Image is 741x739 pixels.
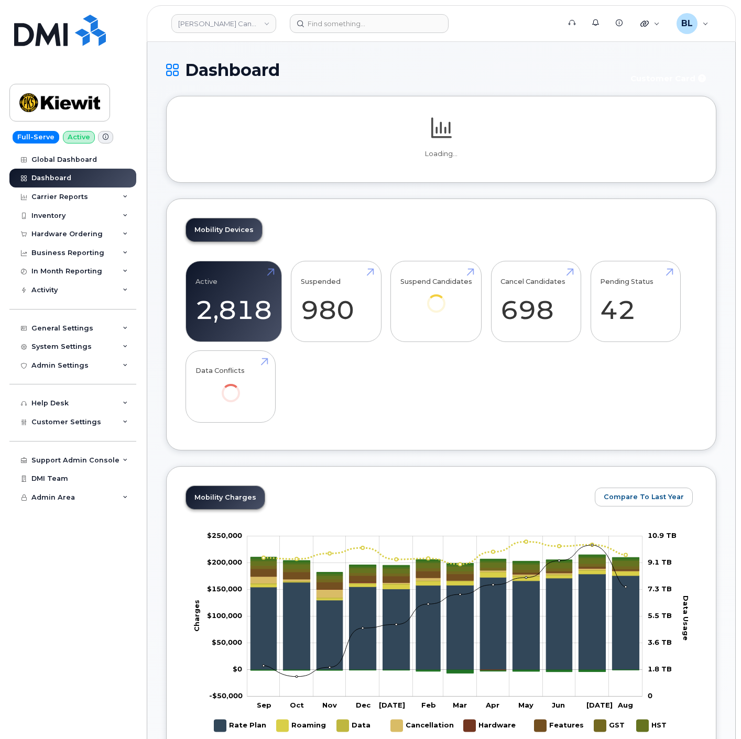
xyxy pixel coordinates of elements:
a: Suspended 980 [301,267,372,336]
tspan: Dec [356,701,371,709]
tspan: Aug [618,701,634,709]
tspan: Oct [290,701,304,709]
g: $0 [207,531,242,539]
g: $0 [207,584,242,593]
tspan: 5.5 TB [648,611,672,620]
tspan: 1.8 TB [648,665,672,673]
tspan: [DATE] [379,701,405,709]
g: Data [250,570,639,598]
g: Roaming [277,715,326,736]
tspan: Mar [453,701,467,709]
tspan: 10.9 TB [648,531,677,539]
tspan: 9.1 TB [648,558,672,566]
tspan: Data Usage [682,595,690,641]
tspan: -$50,000 [209,691,243,700]
tspan: [DATE] [587,701,613,709]
tspan: $200,000 [207,558,242,566]
a: Mobility Devices [186,218,262,241]
g: HST [637,715,669,736]
g: Roaming [250,570,639,600]
tspan: 3.6 TB [648,638,672,646]
g: Cancellation [250,568,639,598]
tspan: May [518,701,533,709]
button: Compare To Last Year [595,488,693,506]
a: Pending Status 42 [600,267,671,336]
g: Rate Plan [214,715,266,736]
tspan: $100,000 [207,611,242,620]
a: Suspend Candidates [400,267,472,327]
tspan: Jun [552,701,565,709]
g: Features [535,715,584,736]
p: Loading... [186,149,697,159]
tspan: Charges [193,600,201,632]
a: Cancel Candidates 698 [500,267,571,336]
tspan: $50,000 [212,638,242,646]
button: Customer Card [622,69,716,87]
g: Data [337,715,372,736]
tspan: 7.3 TB [648,584,672,593]
g: Rate Plan [250,574,639,670]
span: Compare To Last Year [604,492,684,502]
tspan: Apr [486,701,500,709]
tspan: Feb [421,701,436,709]
g: Hardware [464,715,517,736]
g: $0 [209,691,243,700]
a: Data Conflicts [195,356,266,416]
a: Active 2,818 [195,267,272,336]
tspan: $250,000 [207,531,242,539]
g: GST [594,715,626,736]
tspan: $0 [233,665,242,673]
a: Mobility Charges [186,486,265,509]
g: $0 [207,558,242,566]
tspan: Nov [322,701,337,709]
g: $0 [207,611,242,620]
h1: Dashboard [166,61,617,79]
g: Cancellation [391,715,454,736]
g: $0 [212,638,242,646]
tspan: Sep [257,701,271,709]
tspan: $150,000 [207,584,242,593]
tspan: 0 [648,691,652,700]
